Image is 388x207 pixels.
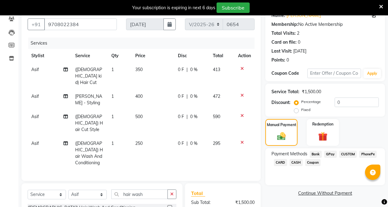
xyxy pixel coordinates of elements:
[135,94,143,99] span: 400
[271,21,298,28] div: Membership:
[31,141,39,146] span: Asif
[71,49,107,63] th: Service
[186,140,188,147] span: |
[274,159,287,166] span: CARD
[271,12,285,19] div: Name:
[174,49,209,63] th: Disc
[108,49,132,63] th: Qty
[178,93,184,100] span: 0 F
[267,122,296,128] label: Manual Payment
[286,57,289,63] div: 0
[28,49,71,63] th: Stylist
[293,48,306,54] div: [DATE]
[271,21,379,28] div: No Active Membership
[186,93,188,100] span: |
[191,190,205,197] span: Total
[213,141,220,146] span: 295
[315,131,330,142] img: _gift.svg
[271,39,297,46] div: Card on file:
[363,69,381,78] button: Apply
[271,48,292,54] div: Last Visit:
[301,107,310,113] label: Fixed
[186,199,223,206] div: Sub Total:
[44,18,117,30] input: Search by Name/Mobile/Email/Code
[234,49,255,63] th: Action
[132,5,215,11] div: Your subscription is expiring in next 6 days
[223,199,259,206] div: ₹1,500.00
[132,49,174,63] th: Price
[186,113,188,120] span: |
[359,151,377,158] span: PhonePe
[190,66,198,73] span: 0 %
[135,114,143,119] span: 500
[339,151,357,158] span: CUSTOM
[213,94,220,99] span: 472
[111,189,168,199] input: Search or Scan
[286,12,321,19] a: [PERSON_NAME]
[271,30,296,37] div: Total Visits:
[312,121,333,127] label: Redemption
[31,94,39,99] span: Asif
[310,151,322,158] span: Bank
[190,113,198,120] span: 0 %
[298,39,300,46] div: 0
[271,57,285,63] div: Points:
[297,30,299,37] div: 2
[217,2,250,13] button: Subscribe
[75,114,103,132] span: ([DEMOGRAPHIC_DATA]) Hair Cut Style
[302,89,321,95] div: ₹1,500.00
[178,140,184,147] span: 0 F
[209,49,234,63] th: Total
[31,67,39,72] span: Asif
[275,131,289,141] img: _cash.svg
[305,159,321,166] span: Coupon
[31,114,39,119] span: Asif
[186,66,188,73] span: |
[75,141,103,165] span: ([DEMOGRAPHIC_DATA]) Hair Wash And Conditioning
[213,114,220,119] span: 590
[271,70,307,77] div: Coupon Code
[28,18,45,30] button: +91
[271,99,290,106] div: Discount:
[271,89,299,95] div: Service Total:
[271,151,307,157] span: Payment Methods
[178,113,184,120] span: 0 F
[178,66,184,73] span: 0 F
[111,114,114,119] span: 1
[135,141,143,146] span: 250
[267,190,384,197] a: Continue Without Payment
[135,67,143,72] span: 350
[307,69,361,78] input: Enter Offer / Coupon Code
[28,38,259,49] div: Services
[75,94,102,105] span: [PERSON_NAME] - Styling
[190,140,198,147] span: 0 %
[213,67,220,72] span: 413
[190,93,198,100] span: 0 %
[290,159,303,166] span: CASH
[75,67,102,85] span: ([DEMOGRAPHIC_DATA] kid) Hair Cut
[301,99,321,105] label: Percentage
[111,141,114,146] span: 1
[111,94,114,99] span: 1
[324,151,337,158] span: GPay
[111,67,114,72] span: 1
